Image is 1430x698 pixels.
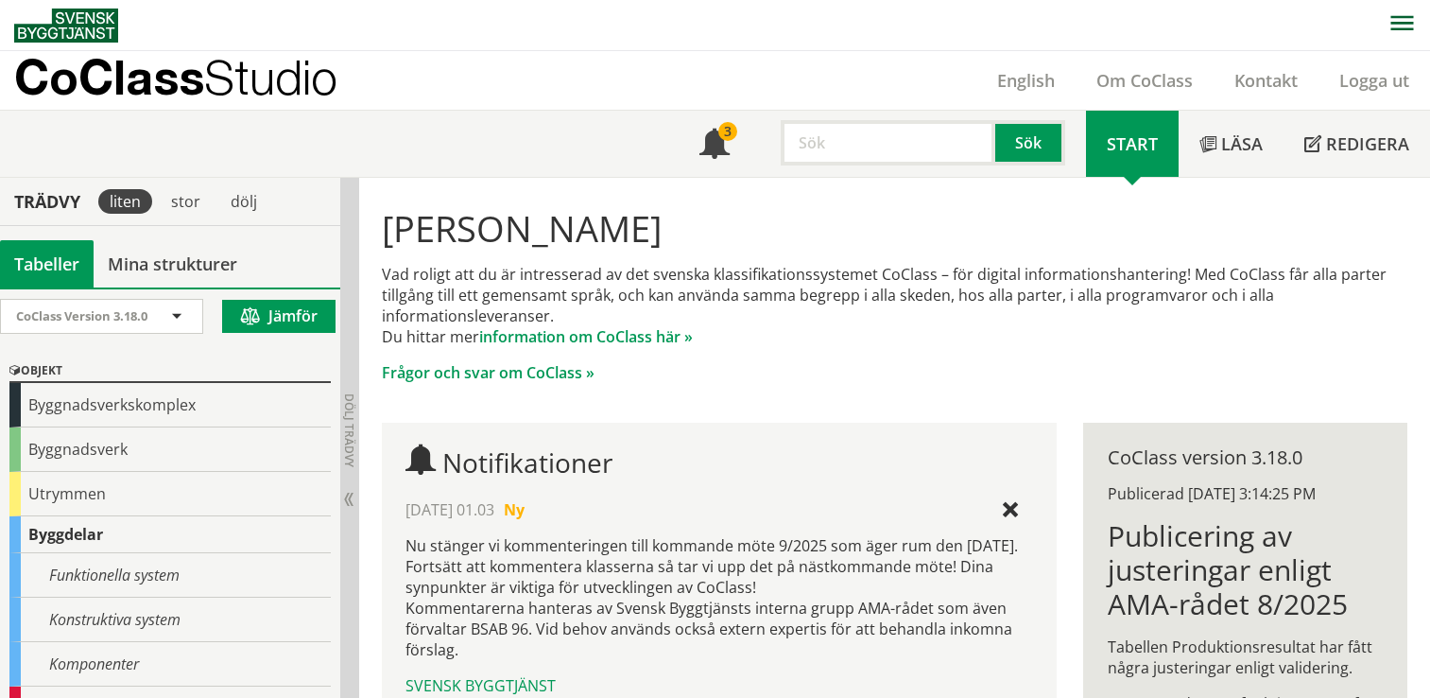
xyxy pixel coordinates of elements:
[9,383,331,428] div: Byggnadsverkskomplex
[699,131,730,161] span: Notifikationer
[14,66,337,88] p: CoClass
[1284,111,1430,177] a: Redigera
[1318,69,1430,92] a: Logga ut
[9,516,331,553] div: Byggdelar
[976,69,1076,92] a: English
[16,307,147,324] span: CoClass Version 3.18.0
[98,189,152,214] div: liten
[9,598,331,642] div: Konstruktiva system
[504,499,525,520] span: Ny
[204,49,337,105] span: Studio
[718,122,737,141] div: 3
[4,191,91,212] div: Trädvy
[1107,132,1158,155] span: Start
[382,362,594,383] a: Frågor och svar om CoClass »
[9,428,331,472] div: Byggnadsverk
[9,360,331,383] div: Objekt
[1086,111,1179,177] a: Start
[1108,519,1384,621] h1: Publicering av justeringar enligt AMA-rådet 8/2025
[679,111,750,177] a: 3
[382,207,1408,249] h1: [PERSON_NAME]
[1108,637,1384,678] p: Tabellen Produktionsresultat har fått några justeringar enligt validering.
[9,642,331,687] div: Komponenter
[781,120,995,166] input: Sök
[14,51,378,110] a: CoClassStudio
[1076,69,1214,92] a: Om CoClass
[14,9,118,43] img: Svensk Byggtjänst
[1179,111,1284,177] a: Läsa
[1221,132,1263,155] span: Läsa
[442,445,612,480] span: Notifikationer
[405,535,1034,660] p: Nu stänger vi kommenteringen till kommande möte 9/2025 som äger rum den [DATE]. Fortsätt att komm...
[1108,447,1384,468] div: CoClass version 3.18.0
[1326,132,1409,155] span: Redigera
[382,264,1408,347] p: Vad roligt att du är intresserad av det svenska klassifikationssystemet CoClass – för digital inf...
[479,326,693,347] a: information om CoClass här »
[405,675,1034,696] div: Svensk Byggtjänst
[405,499,494,520] span: [DATE] 01.03
[9,553,331,598] div: Funktionella system
[160,189,212,214] div: stor
[222,300,336,333] button: Jämför
[9,472,331,516] div: Utrymmen
[219,189,268,214] div: dölj
[1214,69,1318,92] a: Kontakt
[341,393,357,467] span: Dölj trädvy
[995,120,1065,166] button: Sök
[94,240,251,288] a: Mina strukturer
[1108,483,1384,504] div: Publicerad [DATE] 3:14:25 PM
